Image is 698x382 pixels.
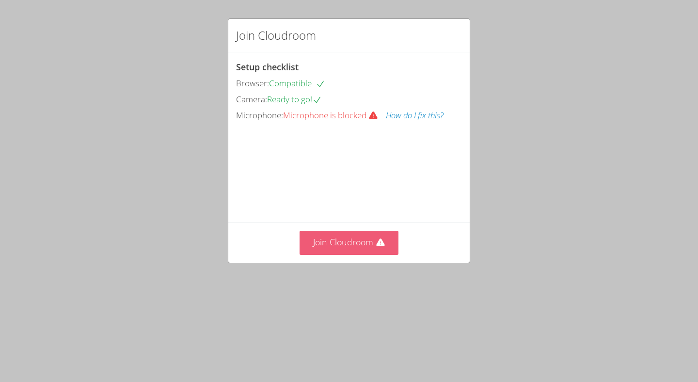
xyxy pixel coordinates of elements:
span: Microphone is blocked [283,110,386,121]
span: Microphone: [236,110,283,121]
button: Join Cloudroom [300,231,399,255]
button: How do I fix this? [386,109,444,123]
span: Ready to go! [267,94,322,105]
h2: Join Cloudroom [236,27,316,44]
span: Setup checklist [236,61,299,73]
span: Browser: [236,78,269,89]
span: Camera: [236,94,267,105]
span: Compatible [269,78,325,89]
